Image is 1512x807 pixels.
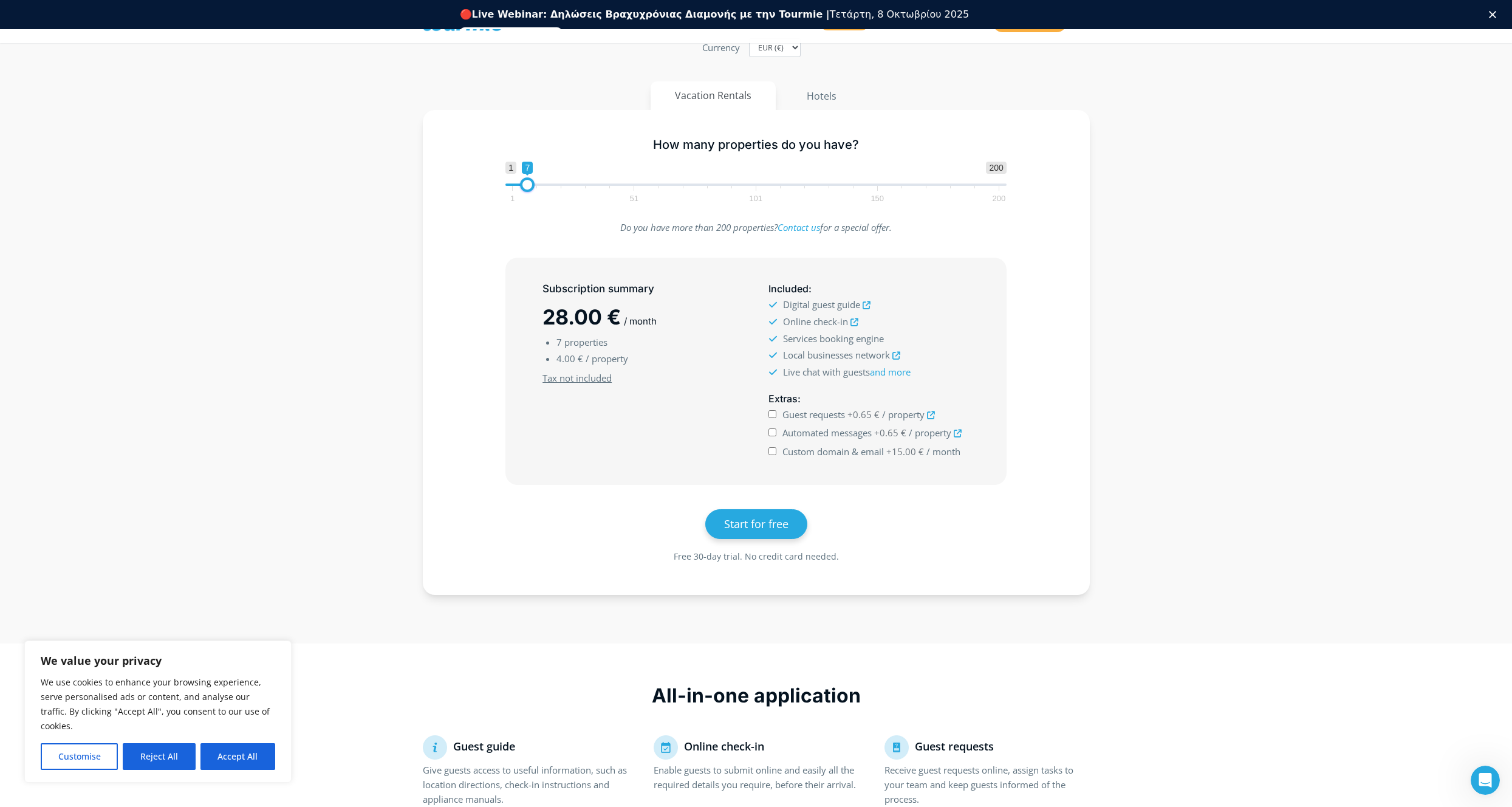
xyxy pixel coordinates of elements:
span: Guest requests [915,739,994,754]
span: Custom domain & email [782,445,884,458]
span: Start for free [724,517,788,531]
p: Do you have more than 200 properties? for a special offer. [505,219,1007,236]
span: / property [909,427,951,439]
span: +15.00 € [886,445,924,458]
b: Live Webinar: Δηλώσεις Βραχυχρόνιας Διαμονής με την Tourmie | [472,9,830,20]
span: Services booking engine [783,332,884,345]
a: and more [870,366,911,378]
p: Enable guests to submit online and easily all the required details you require, before their arri... [654,763,859,792]
span: 1 [505,162,516,174]
span: properties [564,336,607,348]
span: Local businesses network [783,349,890,361]
span: Live chat with guests [783,366,911,378]
button: Reject All [123,743,195,770]
p: Give guests access to useful information, such as location directions, check-in instructions and ... [423,763,628,806]
span: 200 [991,196,1008,201]
span: 51 [628,196,640,201]
span: All-in-one application [652,684,861,707]
span: +0.65 € [847,408,880,421]
button: Vacation Rentals [651,81,776,110]
span: 4.00 € [556,352,583,365]
span: / month [926,445,960,458]
h5: : [768,281,969,297]
div: 🔴 Τετάρτη, 8 Οκτωβρίου 2025 [460,9,970,21]
span: Guest guide [453,739,515,754]
span: / month [624,315,657,327]
h5: Subscription summary [542,281,743,297]
span: 150 [869,196,886,201]
p: Receive guest requests online, assign tasks to your team and keep guests informed of the process. [884,763,1090,806]
span: 101 [747,196,764,201]
span: / property [586,352,628,365]
a: Start for free [705,509,807,539]
u: Tax not included [542,372,612,384]
span: Included [768,283,809,295]
span: Digital guest guide [783,298,860,311]
span: / property [882,408,925,421]
button: Hotels [782,81,861,111]
label: Currency [702,39,740,56]
span: Extras [768,393,798,405]
a: Contact us [778,221,820,233]
span: +0.65 € [874,427,906,439]
iframe: Intercom live chat [1471,766,1500,795]
p: We value your privacy [41,653,275,668]
span: 200 [986,162,1006,174]
h5: How many properties do you have? [505,137,1007,153]
span: Guest requests [782,408,845,421]
a: Εγγραφείτε δωρεάν [460,27,563,42]
span: Automated messages [782,427,872,439]
span: Online check-in [684,739,764,754]
button: Accept All [200,743,275,770]
span: 1 [508,196,516,201]
h5: : [768,391,969,407]
span: 7 [556,336,562,348]
span: 7 [522,162,533,174]
span: Online check-in [783,315,848,328]
span: 28.00 € [542,304,621,329]
span: Free 30-day trial. No credit card needed. [674,551,839,562]
div: Κλείσιμο [1489,11,1501,18]
button: Customise [41,743,118,770]
p: We use cookies to enhance your browsing experience, serve personalised ads or content, and analys... [41,675,275,733]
